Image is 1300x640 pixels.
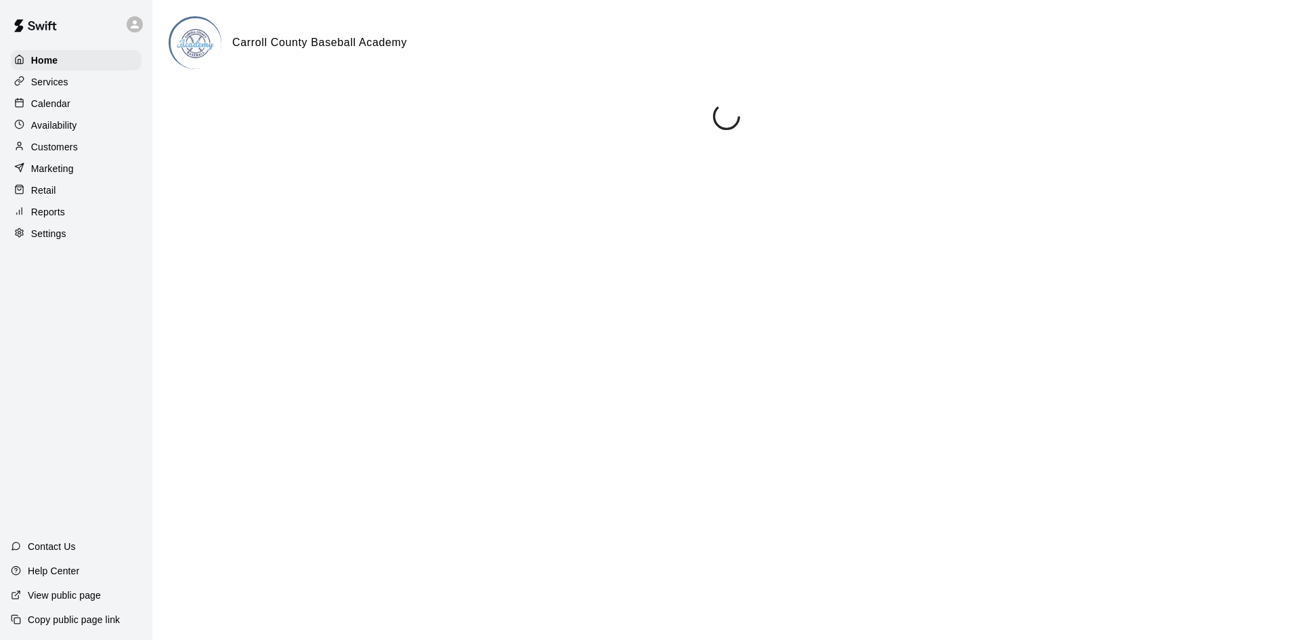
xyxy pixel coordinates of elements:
[31,119,77,132] p: Availability
[11,223,142,244] a: Settings
[232,34,407,51] h6: Carroll County Baseball Academy
[171,18,221,69] img: Carroll County Baseball Academy logo
[11,93,142,114] a: Calendar
[31,75,68,89] p: Services
[31,97,70,110] p: Calendar
[28,540,76,553] p: Contact Us
[28,589,101,602] p: View public page
[31,162,74,175] p: Marketing
[31,205,65,219] p: Reports
[11,72,142,92] a: Services
[11,115,142,135] a: Availability
[11,180,142,200] a: Retail
[31,227,66,240] p: Settings
[28,564,79,578] p: Help Center
[11,137,142,157] a: Customers
[31,140,78,154] p: Customers
[31,54,58,67] p: Home
[31,184,56,197] p: Retail
[28,613,120,626] p: Copy public page link
[11,50,142,70] a: Home
[11,202,142,222] a: Reports
[11,158,142,179] a: Marketing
